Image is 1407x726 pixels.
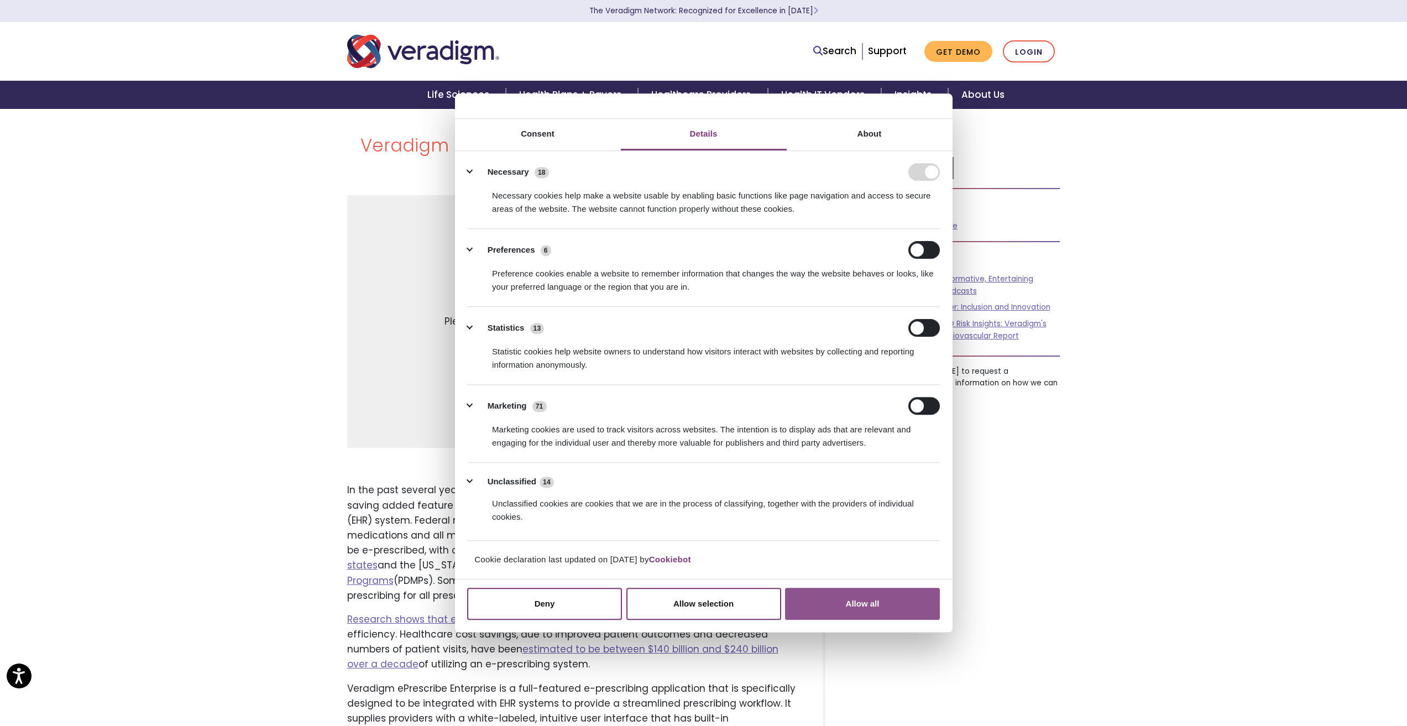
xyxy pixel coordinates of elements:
a: Health Plans + Payers [506,81,638,109]
a: estimated to be between $140 billion and $240 billion over a decade [347,643,778,671]
div: Statistic cookies help website owners to understand how visitors interact with websites by collec... [467,337,940,372]
h5: Spread the word [852,135,1060,148]
a: Health IT Vendors [768,81,881,109]
button: Necessary (18) [467,163,556,181]
label: Marketing [488,400,527,412]
div: Necessary cookies help make a website usable by enabling basic functions like page navigation and... [467,181,940,216]
button: Allow all [785,588,940,620]
div: Unclassified cookies are cookies that we are in the process of classifying, together with the pro... [467,489,940,524]
label: Necessary [488,166,529,179]
p: In the past several years, electronic prescribing (e-prescribing) has evolved from a time-saving ... [347,483,796,603]
p: Speak with Veradigm [DATE] to request a demonstration or for more information on how we can help ... [852,365,1060,401]
h5: Related insights [852,251,1060,264]
a: Insights [881,81,948,109]
a: About Us [948,81,1018,109]
a: Details [621,119,787,150]
img: Veradigm logo [347,33,499,70]
a: About [787,119,953,150]
p: decreases prescribing errors and increases prescribing efficiency. Healthcare cost savings, due t... [347,612,796,672]
a: implemented mandatory Prescription Drug Monitoring Programs [347,558,754,587]
h5: Tags [852,198,1060,211]
a: Research shows that e-prescribing [347,613,515,626]
button: Allow selection [626,588,781,620]
label: Preferences [488,244,535,257]
div: Cookie declaration last updated on [DATE] by [458,553,949,576]
h1: Veradigm ePrescribe Enterprise: Save Time and Streamline Workflows [347,135,796,177]
a: Healthcare Providers [638,81,767,109]
button: Statistics (13) [467,319,551,337]
a: Search [813,44,856,59]
span: Please to watch this video. [444,314,698,329]
div: Preference cookies enable a website to remember information that changes the way the website beha... [467,259,940,294]
a: Get Demo [924,41,992,62]
div: Marketing cookies are used to track visitors across websites. The intention is to display ads tha... [467,415,940,450]
a: Support [868,44,907,58]
button: Deny [467,588,622,620]
button: Preferences (6) [467,241,558,259]
label: Statistics [488,322,525,335]
a: The Veradigm Network: Recognized for Excellence in [DATE]Learn More [589,6,818,16]
span: Learn More [813,6,818,16]
a: Login [1003,40,1055,63]
button: Marketing (71) [467,397,553,415]
a: Life Sciences [414,81,506,109]
iframe: Drift Chat Widget [1195,646,1394,713]
a: Consent [455,119,621,150]
button: Unclassified (14) [467,475,561,489]
a: Cookiebot [649,555,691,564]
